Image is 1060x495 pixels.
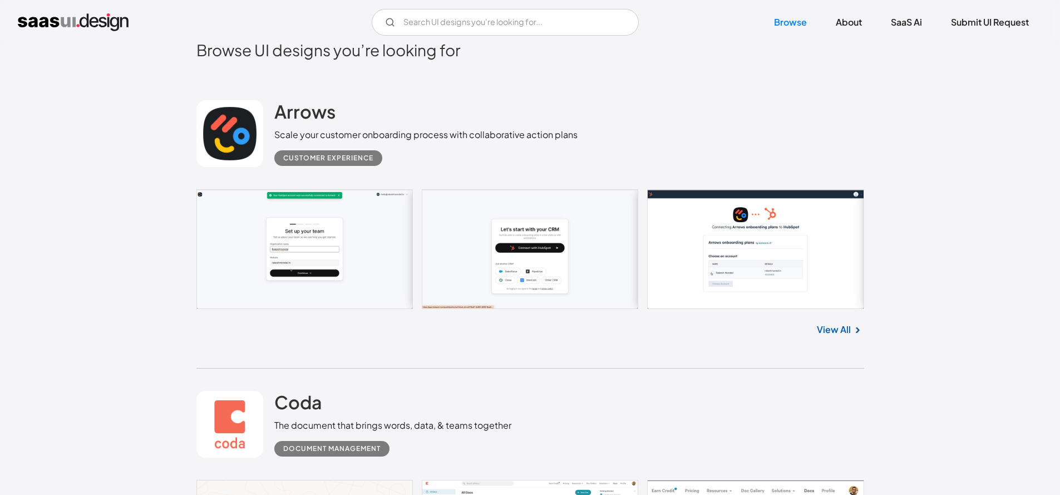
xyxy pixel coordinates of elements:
[18,13,129,31] a: home
[938,10,1042,35] a: Submit UI Request
[822,10,875,35] a: About
[274,100,336,122] h2: Arrows
[283,151,373,165] div: Customer Experience
[817,323,851,336] a: View All
[372,9,639,36] form: Email Form
[283,442,381,455] div: Document Management
[274,391,322,419] a: Coda
[274,100,336,128] a: Arrows
[877,10,935,35] a: SaaS Ai
[274,419,511,432] div: The document that brings words, data, & teams together
[274,391,322,413] h2: Coda
[761,10,820,35] a: Browse
[196,40,864,60] h2: Browse UI designs you’re looking for
[274,128,578,141] div: Scale your customer onboarding process with collaborative action plans
[372,9,639,36] input: Search UI designs you're looking for...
